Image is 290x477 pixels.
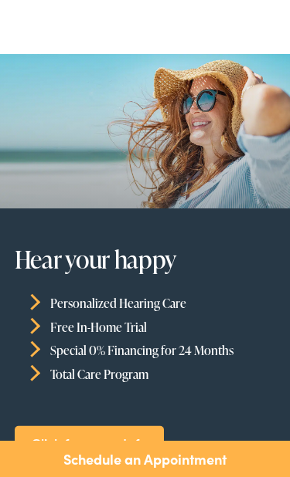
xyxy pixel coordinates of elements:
[15,245,276,272] h1: Hear your happy
[15,425,165,462] a: Click for more Info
